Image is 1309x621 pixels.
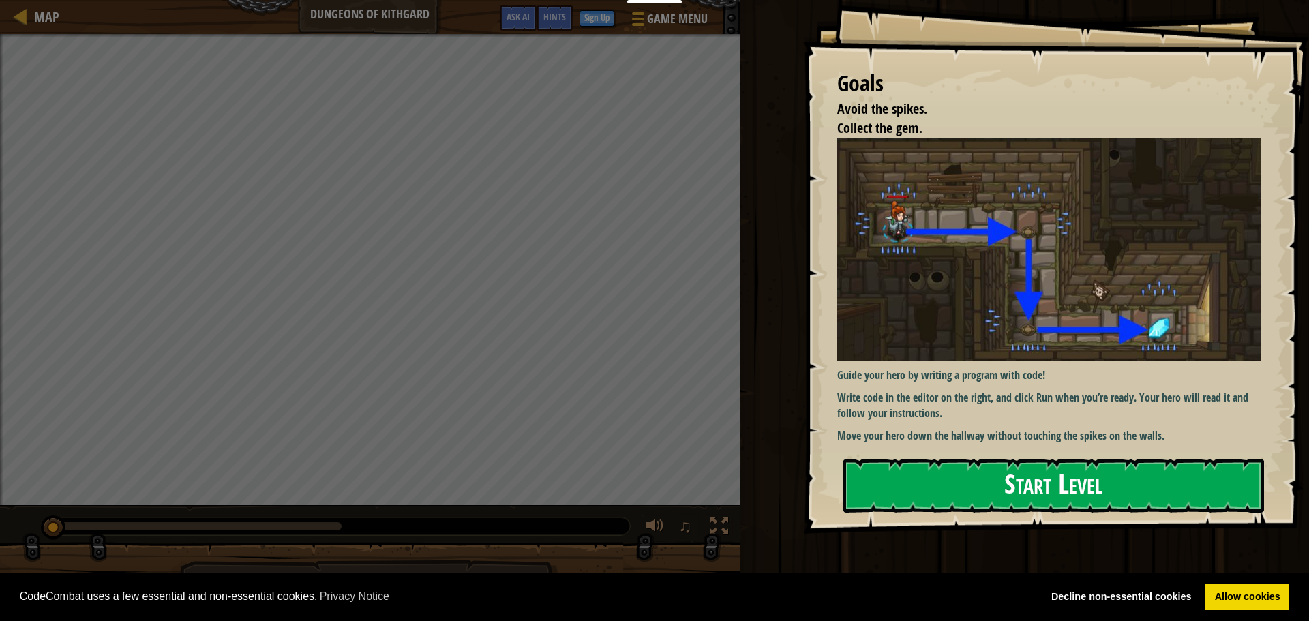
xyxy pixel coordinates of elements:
[1205,584,1289,611] a: allow cookies
[837,119,922,137] span: Collect the gem.
[820,119,1258,138] li: Collect the gem.
[678,516,692,536] span: ♫
[676,514,699,542] button: ♫
[647,10,708,28] span: Game Menu
[642,514,669,542] button: Adjust volume
[27,7,59,26] a: Map
[507,10,530,23] span: Ask AI
[837,100,927,118] span: Avoid the spikes.
[837,390,1272,421] p: Write code in the editor on the right, and click Run when you’re ready. Your hero will read it an...
[837,138,1272,361] img: Dungeons of kithgard
[34,7,59,26] span: Map
[837,68,1261,100] div: Goals
[20,586,1032,607] span: CodeCombat uses a few essential and non-essential cookies.
[621,5,716,37] button: Game Menu
[580,10,614,27] button: Sign Up
[318,586,392,607] a: learn more about cookies
[500,5,537,31] button: Ask AI
[837,428,1272,444] p: Move your hero down the hallway without touching the spikes on the walls.
[706,514,733,542] button: Toggle fullscreen
[543,10,566,23] span: Hints
[837,367,1272,383] p: Guide your hero by writing a program with code!
[1042,584,1201,611] a: deny cookies
[843,459,1264,513] button: Start Level
[820,100,1258,119] li: Avoid the spikes.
